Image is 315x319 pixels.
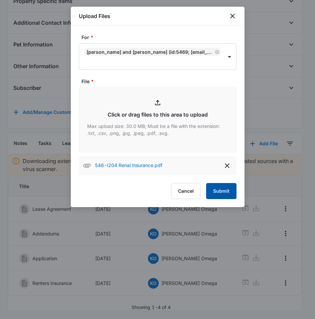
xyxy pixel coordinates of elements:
[87,49,213,55] div: [PERSON_NAME] and [PERSON_NAME] (ID:5469; [EMAIL_ADDRESS][DOMAIN_NAME]; 7204150615)
[222,160,232,171] button: delete
[95,162,162,170] p: 546-I204 Renal Insurance.pdf
[206,183,237,199] button: Submit
[82,78,239,85] label: File
[213,49,219,54] div: Remove Adrianna Collier and Jewel Sena (ID:5469; ancollier6@gmail.com; 7204150615)
[82,34,239,41] label: For
[228,12,237,20] button: close
[79,12,110,20] h1: Upload Files
[171,183,201,199] button: Cancel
